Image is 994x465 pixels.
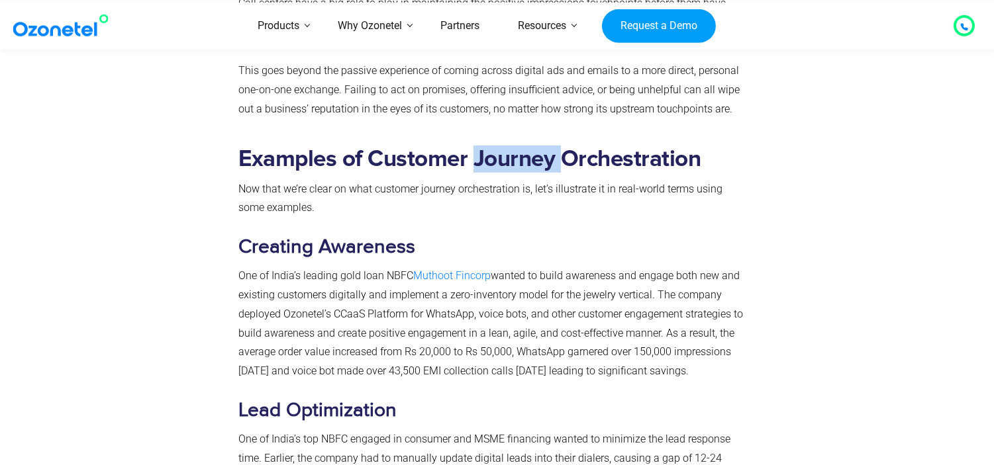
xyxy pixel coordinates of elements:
[239,269,414,282] span: One of India’s leading gold loan NBFC
[239,148,701,171] b: Examples of Customer Journey Orchestration
[239,64,740,115] span: This goes beyond the passive experience of coming across digital ads and emails to a more direct,...
[239,183,723,214] span: Now that we’re clear on what customer journey orchestration is, let’s illustrate it in real-world...
[602,9,715,43] a: Request a Demo
[319,3,421,50] a: Why Ozonetel
[421,3,499,50] a: Partners
[239,398,397,422] b: Lead Optimization
[414,269,491,282] a: Muthoot Fincorp
[239,269,744,377] span: wanted to build awareness and engage both new and existing customers digitally and implement a ze...
[239,235,416,259] b: Creating Awareness
[238,3,319,50] a: Products
[499,3,585,50] a: Resources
